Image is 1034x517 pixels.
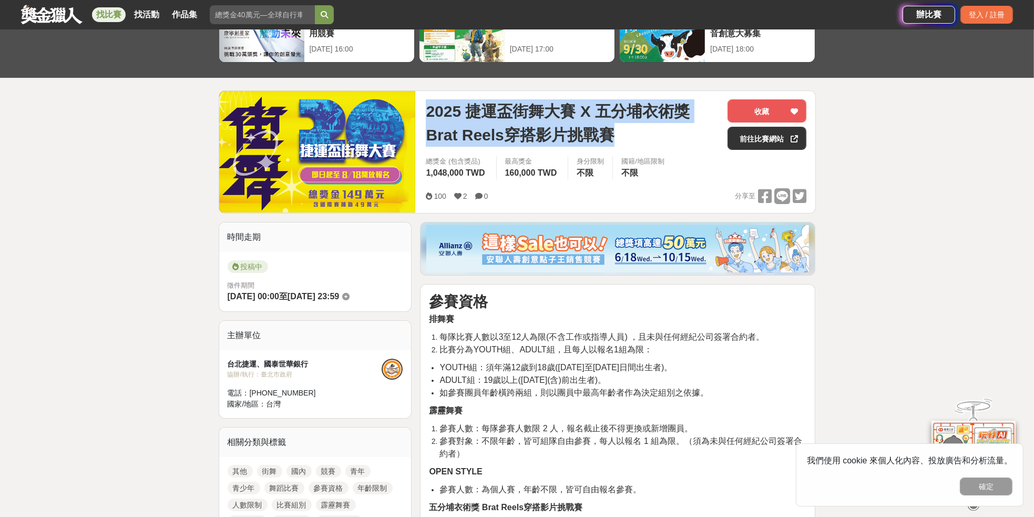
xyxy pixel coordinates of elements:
span: 徵件期間 [228,281,255,289]
div: 相關分類與標籤 [219,428,412,457]
div: [DATE] 18:00 [710,44,810,55]
a: 2025 康寧創星家 - 創新應用競賽[DATE] 16:00 [219,9,415,63]
span: 0 [484,192,488,200]
a: 其他 [228,465,253,478]
span: YOUTH組：須年滿12歲到18歲([DATE]至[DATE]日間出生者)。 [439,363,672,372]
span: 最高獎金 [505,156,560,167]
a: 青年 [345,465,371,478]
strong: OPEN STYLE [429,467,482,476]
div: [DATE] 16:00 [310,44,409,55]
a: 競賽 [316,465,341,478]
span: 參賽對象：不限年齡，皆可組隊自由參賽，每人以報名 1 組為限。（須為未與任何經紀公司簽署合約者） [439,437,802,458]
span: 如參賽團員年齡橫跨兩組，則以團員中最高年齡者作為決定組別之依據。 [439,388,709,397]
span: 1,048,000 TWD [426,168,485,177]
span: 2025 捷運盃街舞大賽 X 五分埔衣術獎 Brat Reels穿搭影片挑戰賽 [426,99,719,147]
a: 人數限制 [228,499,268,511]
strong: 霹靂舞賽 [429,406,463,415]
span: 比賽分為YOUTH組、ADULT組，且每人以報名1組為限： [439,345,652,354]
div: 身分限制 [577,156,604,167]
span: [DATE] 00:00 [228,292,279,301]
span: 每隊比賽人數以3至12人為限(不含工作或指導人員) ，且未與任何經紀公司簽署合約者。 [439,332,764,341]
span: 不限 [577,168,593,177]
a: 霹靂舞賽 [316,499,356,511]
span: 總獎金 (包含獎品) [426,156,487,167]
a: 翻玩臺味好乳力-全國短影音創意大募集[DATE] 18:00 [619,9,815,63]
a: 前往比賽網站 [728,127,806,150]
img: Cover Image [219,91,416,212]
a: 參賽資格 [309,482,349,494]
button: 確定 [960,478,1012,495]
span: 台灣 [266,400,281,408]
div: 時間走期 [219,222,412,252]
a: 青少年 [228,482,260,494]
a: 找比賽 [92,7,126,22]
a: 街舞 [257,465,282,478]
button: 收藏 [728,99,806,123]
span: 100 [434,192,446,200]
a: 找活動 [130,7,163,22]
div: 台北捷運、國泰世華銀行 [228,359,382,370]
span: 至 [279,292,288,301]
span: 我們使用 cookie 來個人化內容、投放廣告和分析流量。 [807,456,1012,465]
span: 2 [463,192,467,200]
a: 國內 [286,465,312,478]
span: 投稿中 [228,260,268,273]
strong: 參賽資格 [429,293,488,310]
a: 舞蹈比賽 [264,482,304,494]
strong: 排舞賽 [429,315,454,323]
a: 比賽組別 [272,499,312,511]
div: 登入 / 註冊 [960,6,1013,24]
span: 分享至 [735,188,755,204]
span: 國家/地區： [228,400,267,408]
div: 協辦/執行： 臺北市政府 [228,370,382,379]
a: 作品集 [168,7,201,22]
img: dcc59076-91c0-4acb-9c6b-a1d413182f46.png [426,225,809,272]
a: 年齡限制 [353,482,393,494]
img: d2146d9a-e6f6-4337-9592-8cefde37ba6b.png [931,421,1016,491]
span: 不限 [621,168,638,177]
span: 參賽人數：每隊參賽人數限 2 人，報名截止後不得更換或新增團員。 [439,424,693,433]
span: [DATE] 23:59 [288,292,339,301]
strong: 五分埔衣術獎 Brat Reels穿搭影片挑戰賽 [429,503,582,512]
span: 參賽人數：為個人賽，年齡不限，皆可自由報名參賽。 [439,485,641,494]
div: 電話： [PHONE_NUMBER] [228,388,382,399]
span: 160,000 TWD [505,168,557,177]
div: 主辦單位 [219,321,412,350]
input: 總獎金40萬元—全球自行車設計比賽 [210,5,315,24]
div: [DATE] 17:00 [510,44,609,55]
span: ADULT組：19歲以上([DATE](含)前出生者)。 [439,376,606,384]
a: 辦比賽 [903,6,955,24]
a: 2025國泰卓越獎助計畫[DATE] 17:00 [419,9,615,63]
div: 國籍/地區限制 [621,156,664,167]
